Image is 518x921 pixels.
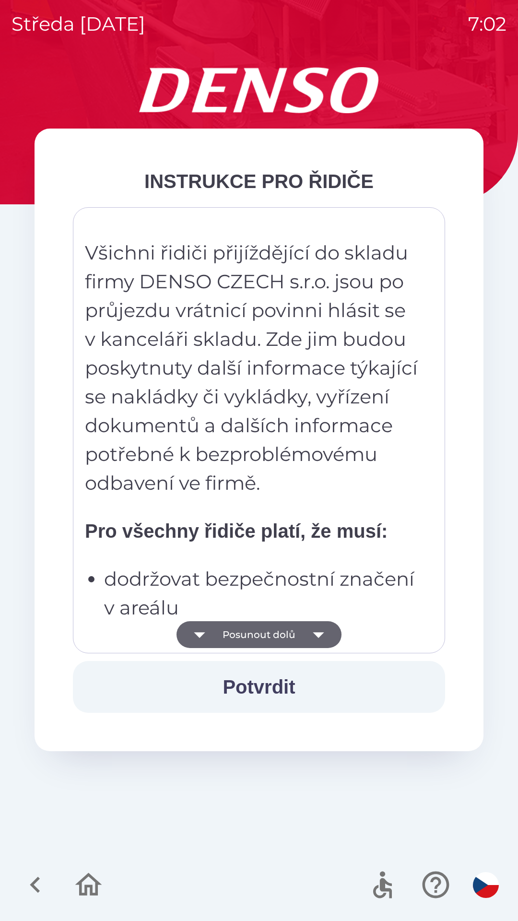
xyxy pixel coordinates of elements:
p: středa [DATE] [12,10,145,38]
button: Potvrdit [73,661,445,713]
strong: Pro všechny řidiče platí, že musí: [85,520,388,542]
p: dodržovat bezpečnostní značení v areálu [104,565,420,622]
p: Všichni řidiči přijíždějící do skladu firmy DENSO CZECH s.r.o. jsou po průjezdu vrátnicí povinni ... [85,238,420,497]
p: 7:02 [468,10,506,38]
button: Posunout dolů [177,621,341,648]
img: cs flag [473,872,499,898]
div: INSTRUKCE PRO ŘIDIČE [73,167,445,196]
img: Logo [35,67,483,113]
